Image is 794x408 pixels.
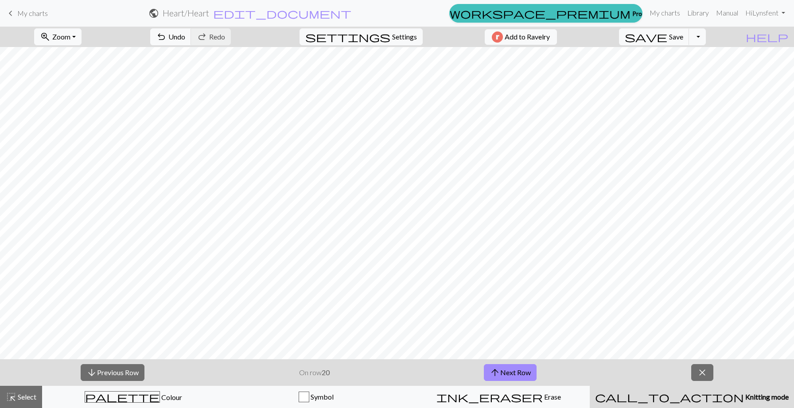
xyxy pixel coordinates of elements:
[225,386,407,408] button: Symbol
[213,7,351,20] span: edit_document
[619,28,689,45] button: Save
[52,32,70,41] span: Zoom
[742,4,789,22] a: HiLynsfent
[407,386,590,408] button: Erase
[163,8,209,18] h2: Heart / Heart
[484,364,537,381] button: Next Row
[16,392,36,401] span: Select
[148,7,159,20] span: public
[746,31,788,43] span: help
[392,31,417,42] span: Settings
[81,364,144,381] button: Previous Row
[5,7,16,20] span: keyboard_arrow_left
[17,9,48,17] span: My charts
[40,31,51,43] span: zoom_in
[744,392,789,401] span: Knitting mode
[42,386,225,408] button: Colour
[485,29,557,45] button: Add to Ravelry
[436,391,543,403] span: ink_eraser
[150,28,191,45] button: Undo
[712,4,742,22] a: Manual
[697,366,708,379] span: close
[669,32,683,41] span: Save
[625,31,667,43] span: save
[309,392,334,401] span: Symbol
[85,391,160,403] span: palette
[595,391,744,403] span: call_to_action
[490,366,500,379] span: arrow_upward
[543,392,561,401] span: Erase
[6,391,16,403] span: highlight_alt
[505,31,550,43] span: Add to Ravelry
[322,368,330,377] strong: 20
[160,393,182,401] span: Colour
[590,386,794,408] button: Knitting mode
[300,28,423,45] button: SettingsSettings
[156,31,167,43] span: undo
[684,4,712,22] a: Library
[168,32,185,41] span: Undo
[305,31,390,43] span: settings
[450,7,631,20] span: workspace_premium
[299,367,330,378] p: On row
[5,6,48,21] a: My charts
[646,4,684,22] a: My charts
[449,4,642,23] a: Pro
[34,28,82,45] button: Zoom
[305,31,390,42] i: Settings
[492,31,503,43] img: Ravelry
[86,366,97,379] span: arrow_downward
